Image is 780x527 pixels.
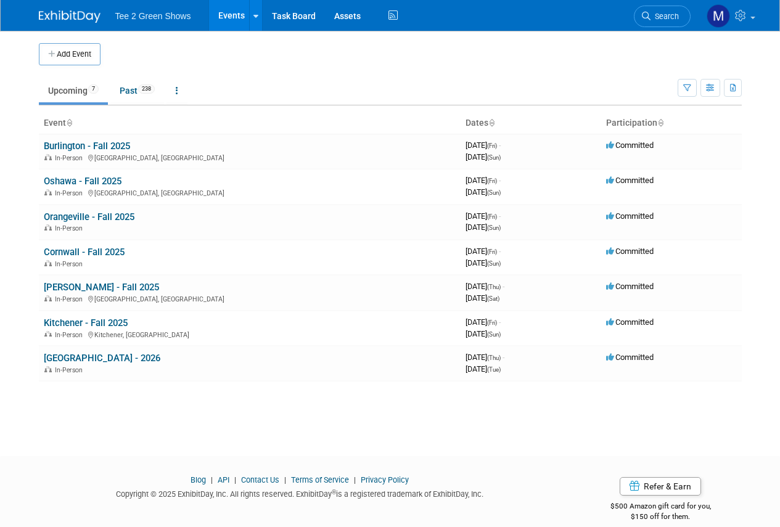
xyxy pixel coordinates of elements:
img: In-Person Event [44,189,52,195]
span: [DATE] [466,223,501,232]
span: - [499,176,501,185]
a: Upcoming7 [39,79,108,102]
span: [DATE] [466,141,501,150]
span: [DATE] [466,211,501,221]
a: Cornwall - Fall 2025 [44,247,125,258]
span: [DATE] [466,364,501,374]
span: - [499,211,501,221]
span: - [499,317,501,327]
span: [DATE] [466,258,501,268]
span: [DATE] [466,329,501,338]
a: API [218,475,229,484]
span: (Fri) [487,142,497,149]
span: (Sun) [487,224,501,231]
span: (Thu) [487,284,501,290]
a: Burlington - Fall 2025 [44,141,130,152]
img: In-Person Event [44,154,52,160]
span: In-Person [55,260,86,268]
button: Add Event [39,43,101,65]
span: | [351,475,359,484]
span: (Sun) [487,154,501,161]
div: Copyright © 2025 ExhibitDay, Inc. All rights reserved. ExhibitDay is a registered trademark of Ex... [39,486,562,500]
span: Committed [606,141,654,150]
a: Kitchener - Fall 2025 [44,317,128,329]
span: Committed [606,282,654,291]
a: [PERSON_NAME] - Fall 2025 [44,282,159,293]
a: Past238 [110,79,164,102]
span: | [231,475,239,484]
span: [DATE] [466,187,501,197]
span: (Thu) [487,354,501,361]
span: - [503,282,504,291]
span: [DATE] [466,293,499,303]
span: Committed [606,211,654,221]
a: Orangeville - Fall 2025 [44,211,134,223]
a: Terms of Service [291,475,349,484]
span: In-Person [55,224,86,232]
div: $150 off for them. [580,512,742,522]
a: Refer & Earn [620,477,701,496]
img: Michael Kruger [707,4,730,28]
span: [DATE] [466,176,501,185]
div: $500 Amazon gift card for you, [580,493,742,521]
span: (Fri) [487,248,497,255]
div: [GEOGRAPHIC_DATA], [GEOGRAPHIC_DATA] [44,293,456,303]
span: In-Person [55,295,86,303]
th: Event [39,113,461,134]
span: [DATE] [466,353,504,362]
a: Blog [191,475,206,484]
div: Kitchener, [GEOGRAPHIC_DATA] [44,329,456,339]
span: [DATE] [466,282,504,291]
div: [GEOGRAPHIC_DATA], [GEOGRAPHIC_DATA] [44,152,456,162]
sup: ® [332,489,336,496]
a: Sort by Participation Type [657,118,663,128]
span: [DATE] [466,152,501,161]
span: (Fri) [487,178,497,184]
span: (Sun) [487,331,501,338]
span: Committed [606,353,654,362]
img: In-Person Event [44,331,52,337]
img: In-Person Event [44,295,52,301]
span: In-Person [55,189,86,197]
span: (Sun) [487,189,501,196]
div: [GEOGRAPHIC_DATA], [GEOGRAPHIC_DATA] [44,187,456,197]
span: (Sun) [487,260,501,267]
span: Search [651,12,679,21]
a: Search [634,6,691,27]
span: 238 [138,84,155,94]
span: In-Person [55,154,86,162]
span: Committed [606,247,654,256]
span: - [499,141,501,150]
img: In-Person Event [44,366,52,372]
span: Committed [606,176,654,185]
img: In-Person Event [44,260,52,266]
a: Sort by Start Date [488,118,495,128]
span: (Fri) [487,319,497,326]
span: Committed [606,317,654,327]
span: | [208,475,216,484]
span: In-Person [55,331,86,339]
span: (Sat) [487,295,499,302]
th: Dates [461,113,601,134]
span: | [281,475,289,484]
span: 7 [88,84,99,94]
span: Tee 2 Green Shows [115,11,191,21]
th: Participation [601,113,742,134]
span: (Tue) [487,366,501,373]
span: [DATE] [466,317,501,327]
span: - [503,353,504,362]
span: - [499,247,501,256]
a: [GEOGRAPHIC_DATA] - 2026 [44,353,160,364]
a: Sort by Event Name [66,118,72,128]
img: ExhibitDay [39,10,101,23]
span: [DATE] [466,247,501,256]
a: Oshawa - Fall 2025 [44,176,121,187]
img: In-Person Event [44,224,52,231]
a: Privacy Policy [361,475,409,484]
a: Contact Us [241,475,279,484]
span: In-Person [55,366,86,374]
span: (Fri) [487,213,497,220]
